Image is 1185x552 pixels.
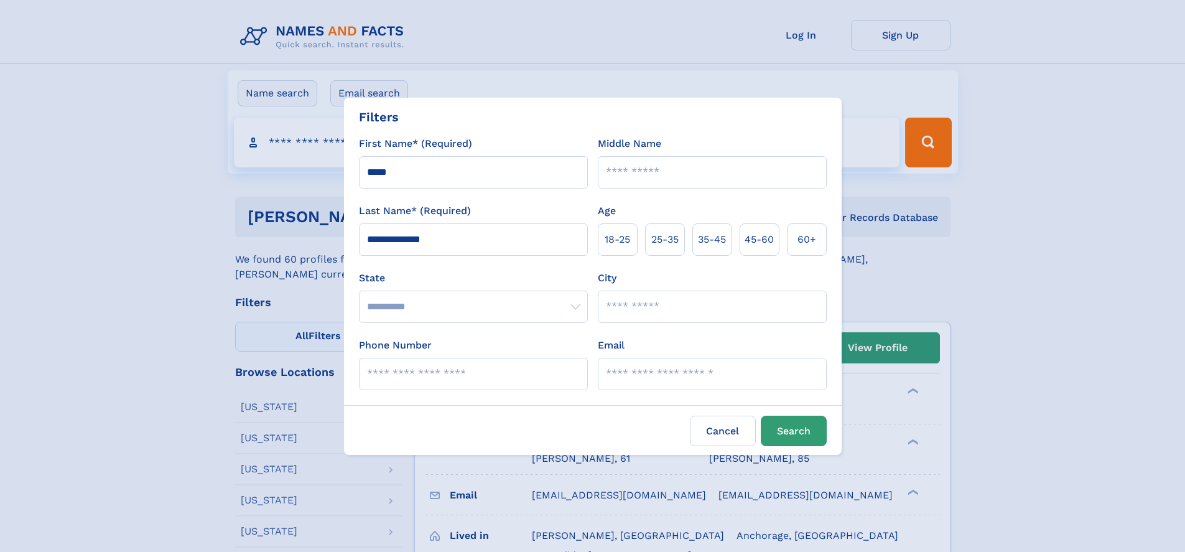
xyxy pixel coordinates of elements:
[598,338,625,353] label: Email
[359,338,432,353] label: Phone Number
[797,232,816,247] span: 60+
[598,271,616,286] label: City
[698,232,726,247] span: 35‑45
[598,136,661,151] label: Middle Name
[359,136,472,151] label: First Name* (Required)
[605,232,630,247] span: 18‑25
[598,203,616,218] label: Age
[359,203,471,218] label: Last Name* (Required)
[745,232,774,247] span: 45‑60
[359,271,588,286] label: State
[359,108,399,126] div: Filters
[651,232,679,247] span: 25‑35
[690,416,756,446] label: Cancel
[761,416,827,446] button: Search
